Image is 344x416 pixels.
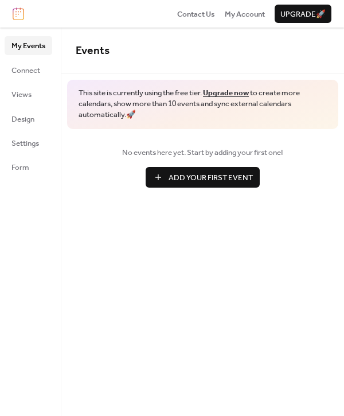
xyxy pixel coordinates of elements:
[76,167,330,188] a: Add Your First Event
[203,85,249,100] a: Upgrade now
[11,40,45,52] span: My Events
[177,9,215,20] span: Contact Us
[11,114,34,125] span: Design
[11,89,32,100] span: Views
[79,88,327,120] span: This site is currently using the free tier. to create more calendars, show more than 10 events an...
[146,167,260,188] button: Add Your First Event
[280,9,326,20] span: Upgrade 🚀
[76,147,330,158] span: No events here yet. Start by adding your first one!
[13,7,24,20] img: logo
[76,40,110,61] span: Events
[225,8,265,20] a: My Account
[11,138,39,149] span: Settings
[5,61,52,79] a: Connect
[225,9,265,20] span: My Account
[5,134,52,152] a: Settings
[5,85,52,103] a: Views
[11,65,40,76] span: Connect
[11,162,29,173] span: Form
[5,110,52,128] a: Design
[275,5,331,23] button: Upgrade🚀
[169,172,253,184] span: Add Your First Event
[177,8,215,20] a: Contact Us
[5,158,52,176] a: Form
[5,36,52,55] a: My Events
